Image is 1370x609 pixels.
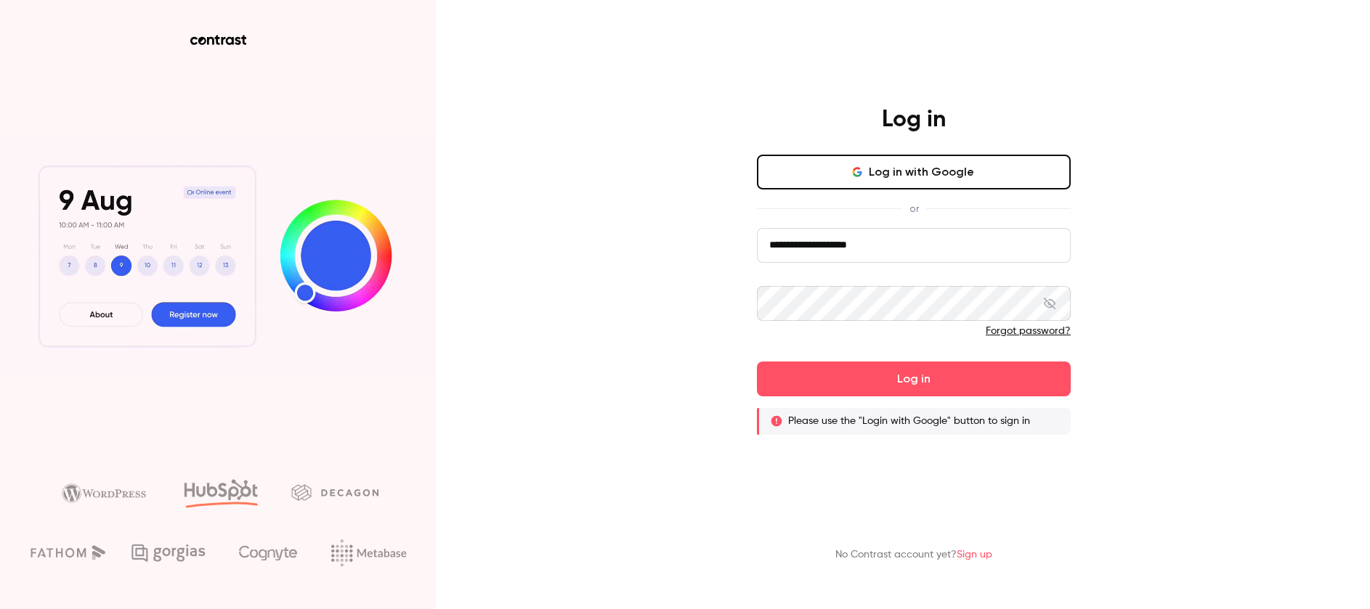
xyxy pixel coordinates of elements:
[757,155,1071,189] button: Log in with Google
[957,549,992,560] a: Sign up
[986,326,1071,336] a: Forgot password?
[882,105,946,134] h4: Log in
[291,484,378,500] img: decagon
[902,201,926,216] span: or
[788,414,1030,428] p: Please use the "Login with Google" button to sign in
[757,361,1071,396] button: Log in
[835,547,992,563] p: No Contrast account yet?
